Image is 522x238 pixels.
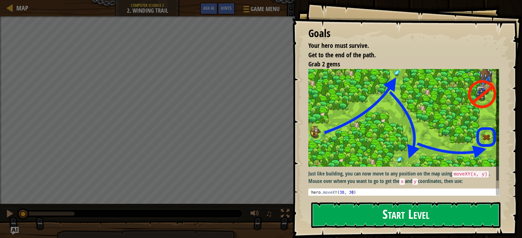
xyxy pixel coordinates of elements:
code: x [399,178,405,185]
button: Adjust volume [248,208,261,221]
button: Toggle fullscreen [279,208,292,221]
button: ♫ [265,208,276,221]
span: Map [16,4,28,12]
button: Ask AI [11,227,19,235]
button: Ask AI [200,3,218,15]
span: Get to the end of the path. [308,50,376,59]
span: Grab 2 gems [308,60,340,68]
li: Your hero must survive. [300,41,498,50]
p: Just like building, you can now move to any position on the map using . Mouse over where you want... [308,170,504,185]
li: Get to the end of the path. [300,50,498,60]
div: Goals [308,26,499,41]
span: Hints [221,5,232,11]
span: Ask AI [203,5,214,11]
code: y [412,178,418,185]
img: Winding trail [308,69,504,167]
li: Grab 2 gems [300,60,498,69]
code: moveXY(x, y) [452,171,489,177]
span: ♫ [266,209,272,218]
button: Start Level [311,202,500,228]
a: Map [13,4,28,12]
button: Game Menu [238,3,284,18]
button: Ctrl + P: Pause [3,208,16,221]
span: Game Menu [251,5,280,13]
span: Your hero must survive. [308,41,369,50]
